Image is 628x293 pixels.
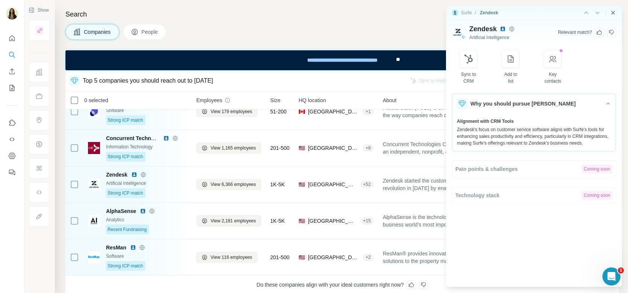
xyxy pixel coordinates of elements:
button: Use Surfe on LinkedIn [6,116,18,130]
span: 201-500 [270,254,290,261]
img: LinkedIn logo [163,135,169,141]
span: 🇨🇦 [299,108,305,115]
span: Strong ICP match [108,153,143,160]
div: Software [106,107,187,114]
span: [GEOGRAPHIC_DATA], [US_STATE] [308,254,360,261]
span: 201-500 [270,144,290,152]
img: Logo of PartnerStack [88,106,100,118]
button: Search [6,48,18,62]
div: Key contacts [544,71,562,85]
span: Strong ICP match [108,190,143,196]
button: Side panel - Previous [582,9,590,17]
img: LinkedIn logo [130,245,136,251]
button: Use Surfe API [6,133,18,146]
img: Logo of Zendesk [452,26,464,38]
span: ResMan® provides innovative technology solutions to the property management industry by making pr... [383,250,494,265]
button: View 6,366 employees [196,179,261,190]
iframe: Intercom live chat [602,267,620,285]
span: Size [270,97,281,104]
span: View 2,181 employees [211,217,256,224]
span: PartnerStack (YC15) is on a mission to change the way companies reach customers through channel s... [383,104,494,119]
span: [GEOGRAPHIC_DATA], [GEOGRAPHIC_DATA] [308,108,360,115]
img: LinkedIn logo [140,208,146,214]
button: Technology stackComing soon [452,187,616,204]
span: 1K-5K [270,217,285,225]
div: Sync to CRM [460,71,478,85]
span: Zendesk [106,171,127,178]
div: Surfe [461,9,472,16]
iframe: Banner [65,50,619,70]
span: 🇺🇸 [299,254,305,261]
span: Zendesk [469,24,497,34]
span: About [383,97,397,104]
img: LinkedIn avatar [500,26,506,32]
span: Strong ICP match [108,263,143,269]
div: + 8 [363,145,374,151]
span: Strong ICP match [108,117,143,124]
div: + 52 [360,181,374,188]
div: Coming soon [581,191,613,200]
span: 0 selected [84,97,108,104]
img: Avatar [6,8,18,20]
span: Concurrent Technologies Corporation (CTC) is an independent, nonprofit, applied scientific resear... [383,140,494,156]
span: Zendesk started the customer experience revolution in [DATE] by enabling any business around the ... [383,177,494,192]
div: Information Technology [106,143,187,150]
img: Logo of Concurrent Technologies Corporation [88,142,100,154]
span: Pain points & challenges [455,165,518,173]
span: [GEOGRAPHIC_DATA], [US_STATE] [308,181,357,188]
div: Analytics [106,216,187,223]
span: [GEOGRAPHIC_DATA], [US_STATE] [308,144,360,152]
img: Logo of AlphaSense [88,215,100,227]
span: Concurrent Technologies Corporation [106,135,201,141]
span: View 1,165 employees [211,145,256,151]
span: 51-200 [270,108,287,115]
button: Pain points & challengesComing soon [452,161,616,177]
span: [GEOGRAPHIC_DATA], [US_STATE] [308,217,357,225]
span: 🇺🇸 [299,217,305,225]
div: Zendesk [480,9,498,16]
button: View 179 employees [196,106,258,117]
span: Recent Fundraising [108,226,147,233]
span: Artificial Intelligence [469,34,509,41]
div: Top 5 companies you should reach out to [DATE] [83,76,213,85]
div: Add to list [502,71,520,85]
span: Technology stack [455,192,499,199]
div: Artificial Intelligence [106,180,187,187]
span: HQ location [299,97,326,104]
span: AlphaSense is the technology behind the business world’s most important decisions – from [GEOGRAP... [383,213,494,228]
img: Logo of Zendesk [88,178,100,190]
div: | [605,9,606,16]
button: Enrich CSV [6,65,18,78]
span: View 6,366 employees [211,181,256,188]
h4: Search [65,9,619,20]
button: Quick start [6,32,18,45]
button: My lists [6,81,18,95]
div: + 1 [363,108,374,115]
button: View 116 employees [196,252,258,263]
span: People [141,28,159,36]
button: Feedback [6,166,18,179]
span: 🇺🇸 [299,181,305,188]
div: + 2 [363,254,374,261]
button: Why you should pursue [PERSON_NAME] [452,94,616,113]
div: Relevant match ? [558,29,592,36]
div: + 15 [360,217,374,224]
span: View 116 employees [211,254,252,261]
div: Zendesk's focus on customer service software aligns with Surfe's tools for enhancing sales produc... [457,126,611,146]
button: View 1,165 employees [196,142,261,154]
button: Show [23,5,54,16]
span: Employees [196,97,222,104]
button: Dashboard [6,149,18,163]
button: Side panel - Next [594,9,601,17]
li: / [475,9,476,16]
span: 1K-5K [270,181,285,188]
span: Companies [84,28,111,36]
span: Why you should pursue [PERSON_NAME] [470,100,576,107]
span: View 179 employees [211,108,252,115]
button: View 2,181 employees [196,215,261,227]
span: 🇺🇸 [299,144,305,152]
img: LinkedIn logo [131,172,137,178]
span: ResMan [106,244,126,251]
img: Logo of ResMan [88,251,100,263]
